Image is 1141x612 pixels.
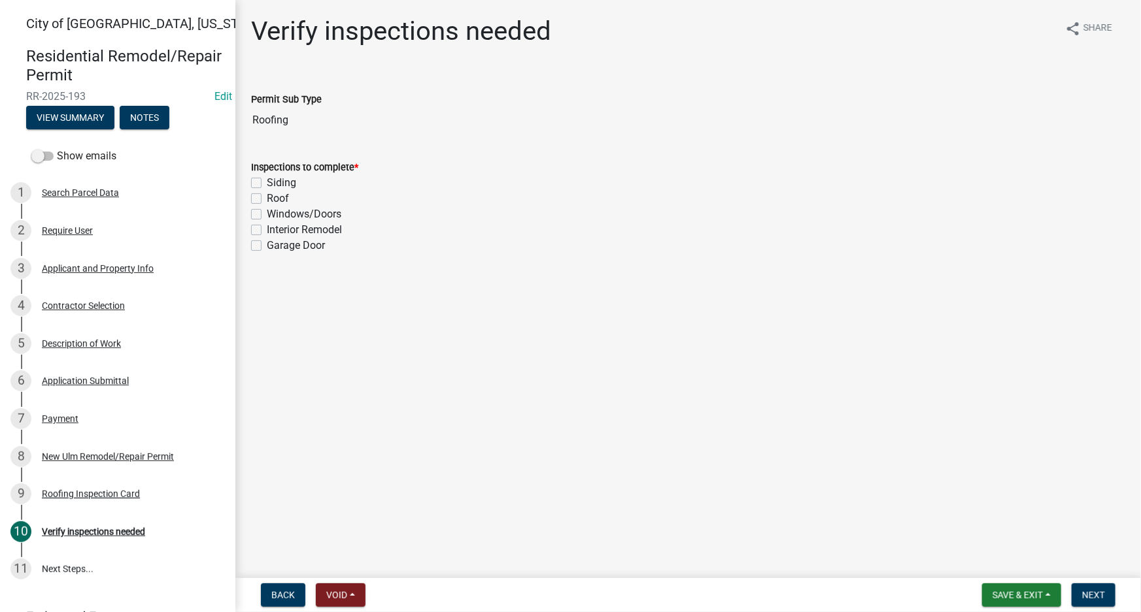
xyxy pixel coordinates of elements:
span: City of [GEOGRAPHIC_DATA], [US_STATE] [26,16,264,31]
button: shareShare [1055,16,1123,41]
div: Contractor Selection [42,301,125,310]
label: Inspections to complete [251,163,358,172]
span: RR-2025-193 [26,90,209,103]
div: 7 [10,408,31,429]
span: Back [271,590,295,600]
div: Roofing Inspection Card [42,489,140,498]
div: Applicant and Property Info [42,264,154,273]
i: share [1065,21,1081,37]
div: 3 [10,258,31,279]
div: 10 [10,521,31,542]
button: Save & Exit [982,583,1061,607]
button: Notes [120,106,169,129]
button: Void [316,583,366,607]
button: View Summary [26,106,114,129]
label: Siding [267,175,296,191]
div: Payment [42,414,78,423]
div: 9 [10,483,31,504]
a: Edit [214,90,232,103]
wm-modal-confirm: Edit Application Number [214,90,232,103]
div: Search Parcel Data [42,188,119,197]
div: Description of Work [42,339,121,348]
div: New Ulm Remodel/Repair Permit [42,452,174,461]
span: Save & Exit [993,590,1043,600]
div: 8 [10,446,31,467]
label: Interior Remodel [267,222,342,238]
div: Require User [42,226,93,235]
div: Verify inspections needed [42,527,145,536]
wm-modal-confirm: Summary [26,113,114,123]
h1: Verify inspections needed [251,16,551,47]
wm-modal-confirm: Notes [120,113,169,123]
span: Share [1083,21,1112,37]
div: 11 [10,558,31,579]
label: Windows/Doors [267,206,341,222]
h4: Residential Remodel/Repair Permit [26,47,225,85]
div: 1 [10,182,31,203]
div: Application Submittal [42,376,129,385]
label: Roof [267,191,289,206]
label: Show emails [31,148,116,164]
button: Back [261,583,305,607]
button: Next [1072,583,1115,607]
span: Next [1082,590,1105,600]
label: Garage Door [267,238,325,253]
div: 6 [10,370,31,391]
div: 5 [10,333,31,354]
span: Void [326,590,347,600]
div: 4 [10,295,31,316]
label: Permit Sub Type [251,95,322,105]
div: 2 [10,220,31,241]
